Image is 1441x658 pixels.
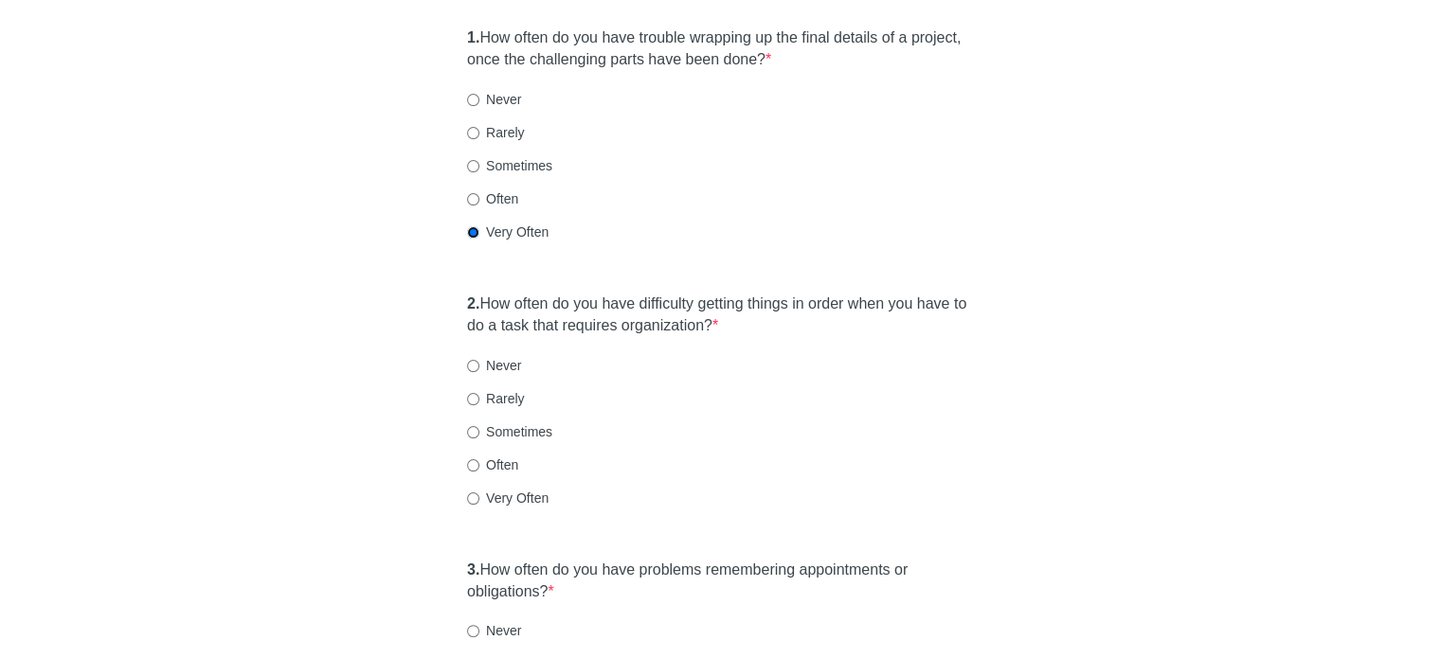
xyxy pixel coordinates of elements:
label: Sometimes [467,156,552,175]
label: Sometimes [467,422,552,441]
input: Never [467,625,479,637]
strong: 1. [467,29,479,45]
input: Never [467,360,479,372]
label: Rarely [467,389,524,408]
label: Often [467,455,518,474]
input: Often [467,193,479,205]
input: Very Often [467,226,479,239]
label: Very Often [467,222,549,241]
label: Never [467,621,521,640]
input: Rarely [467,127,479,139]
label: Often [467,189,518,208]
input: Sometimes [467,160,479,172]
input: Very Often [467,492,479,505]
input: Sometimes [467,426,479,438]
label: Rarely [467,123,524,142]
label: How often do you have difficulty getting things in order when you have to do a task that requires... [467,293,974,337]
strong: 3. [467,561,479,578]
label: Very Often [467,489,549,507]
label: Never [467,356,521,375]
label: How often do you have trouble wrapping up the final details of a project, once the challenging pa... [467,27,974,71]
label: Never [467,90,521,109]
label: How often do you have problems remembering appointments or obligations? [467,560,974,603]
strong: 2. [467,295,479,311]
input: Rarely [467,393,479,405]
input: Never [467,94,479,106]
input: Often [467,459,479,471]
